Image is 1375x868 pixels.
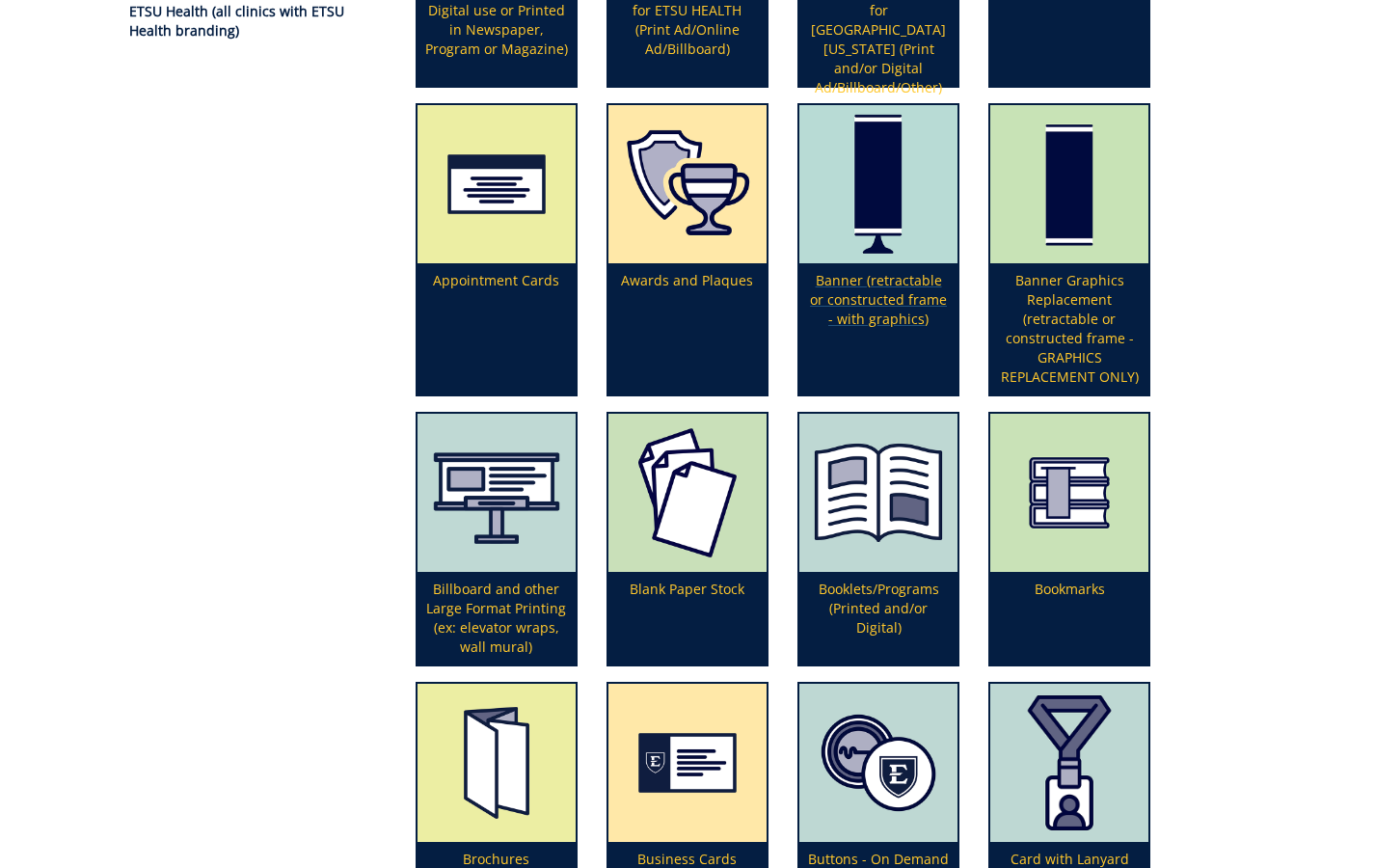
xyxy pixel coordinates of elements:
[608,684,767,842] img: business%20cards-655684f769de13.42776325.png
[418,684,576,842] img: brochures-655684ddc17079.69539308.png
[608,105,767,263] img: plaques-5a7339fccbae09.63825868.png
[418,414,576,572] img: canvas-5fff48368f7674.25692951.png
[799,684,957,842] img: buttons-6556850c435158.61892814.png
[990,684,1148,842] img: card%20with%20lanyard-64d29bdf945cd3.52638038.png
[418,572,576,665] p: Billboard and other Large Format Printing (ex: elevator wraps, wall mural)
[799,572,957,665] p: Booklets/Programs (Printed and/or Digital)
[799,263,957,394] p: Banner (retractable or constructed frame - with graphics)
[990,414,1148,665] a: Bookmarks
[608,414,767,665] a: Blank Paper Stock
[418,263,576,394] p: Appointment Cards
[799,414,957,665] a: Booklets/Programs (Printed and/or Digital)
[418,105,576,263] img: appointment%20cards-6556843a9f7d00.21763534.png
[990,414,1148,572] img: bookmarks-655684c13eb552.36115741.png
[990,105,1148,263] img: graphics-only-banner-5949222f1cdc31.93524894.png
[990,105,1148,394] a: Banner Graphics Replacement (retractable or constructed frame - GRAPHICS REPLACEMENT ONLY)
[418,414,576,665] a: Billboard and other Large Format Printing (ex: elevator wraps, wall mural)
[990,263,1148,394] p: Banner Graphics Replacement (retractable or constructed frame - GRAPHICS REPLACEMENT ONLY)
[129,2,344,40] a: ETSU Health (all clinics with ETSU Health branding)
[799,105,957,263] img: retractable-banner-59492b401f5aa8.64163094.png
[418,105,576,394] a: Appointment Cards
[608,105,767,394] a: Awards and Plaques
[799,105,957,394] a: Banner (retractable or constructed frame - with graphics)
[990,572,1148,665] p: Bookmarks
[608,263,767,394] p: Awards and Plaques
[799,414,957,572] img: booklet%20or%20program-655684906987b4.38035964.png
[608,414,767,572] img: blank%20paper-65568471efb8f2.36674323.png
[608,572,767,665] p: Blank Paper Stock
